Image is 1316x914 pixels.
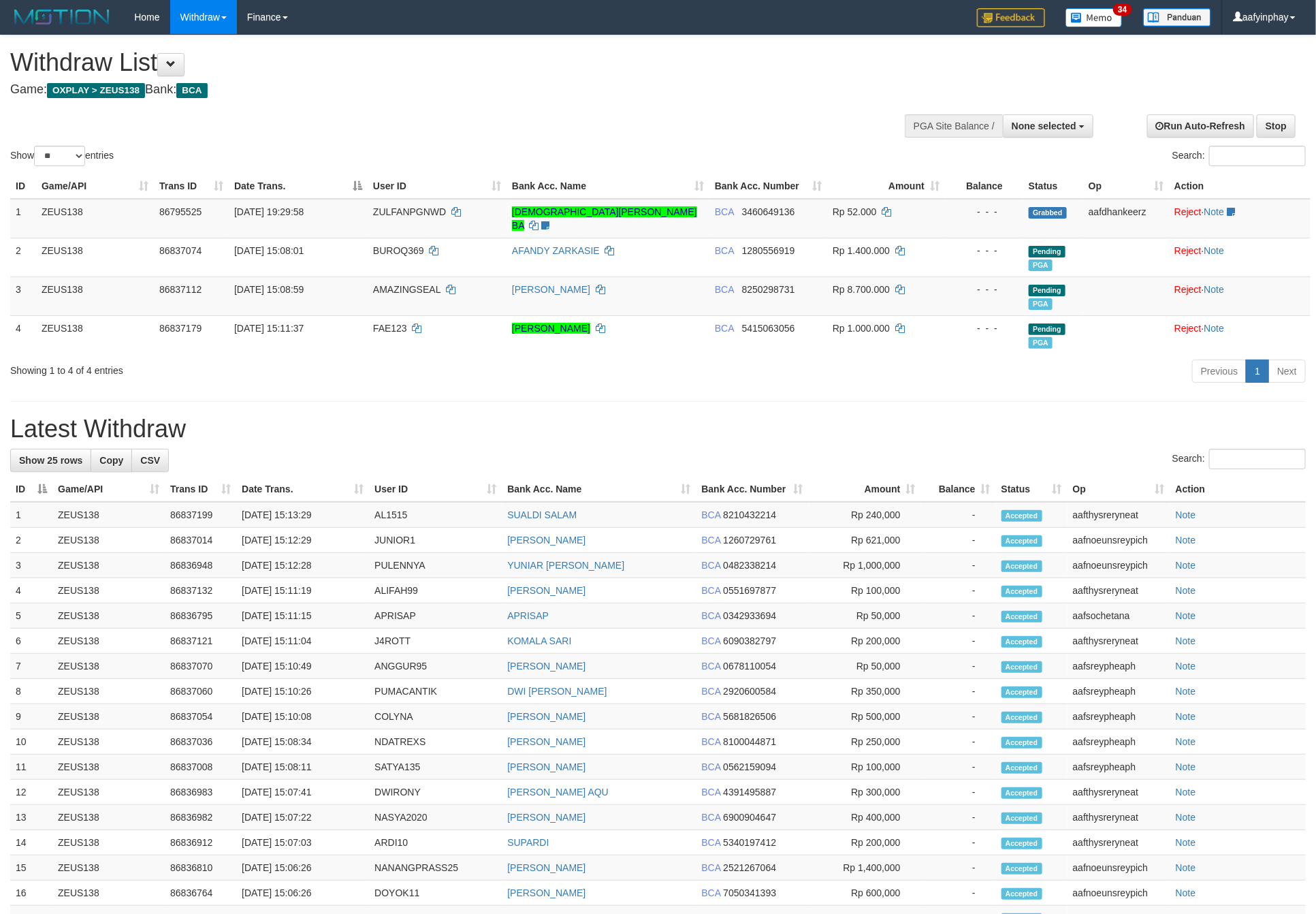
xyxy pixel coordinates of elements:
span: Pending [1029,324,1065,335]
span: Copy 8210432214 to clipboard [723,509,776,520]
span: Accepted [1001,787,1042,799]
span: BUROQ369 [373,245,424,256]
td: 8 [10,679,52,704]
td: PULENNYA [369,553,502,578]
th: Bank Acc. Name: activate to sort column ascending [502,477,696,502]
td: aafsreypheaph [1068,755,1170,780]
td: 86836948 [165,553,236,578]
th: Date Trans.: activate to sort column ascending [236,477,369,502]
td: ZEUS138 [52,578,165,603]
span: Grabbed [1029,207,1067,219]
div: - - - [950,244,1018,257]
td: - [921,755,996,780]
a: SUPARDI [507,837,549,848]
span: [DATE] 15:11:37 [234,323,304,334]
span: Accepted [1001,510,1042,522]
th: Status [1023,174,1083,199]
a: APRISAP [507,610,549,621]
a: Note [1176,686,1196,697]
a: Reject [1174,284,1202,295]
th: Bank Acc. Name: activate to sort column ascending [507,174,709,199]
td: Rp 200,000 [809,629,921,654]
span: 86837112 [159,284,202,295]
span: Show 25 rows [19,455,82,466]
span: Copy 4391495887 to clipboard [723,787,776,798]
td: [DATE] 15:10:08 [236,704,369,729]
th: Trans ID: activate to sort column ascending [154,174,229,199]
th: Action [1170,477,1306,502]
td: ZEUS138 [36,315,154,354]
td: 14 [10,830,52,855]
span: Marked by aafnoeunsreypich [1029,337,1053,349]
td: 11 [10,755,52,780]
a: Reject [1174,245,1202,256]
td: - [921,780,996,805]
td: 86836982 [165,805,236,830]
td: PUMACANTIK [369,679,502,704]
a: Run Auto-Refresh [1147,114,1254,138]
a: [PERSON_NAME] [507,711,585,722]
td: aafsreypheaph [1068,654,1170,679]
td: aafnoeunsreypich [1068,553,1170,578]
a: [PERSON_NAME] [507,761,585,772]
td: 86837014 [165,528,236,553]
td: - [921,805,996,830]
td: ZEUS138 [52,805,165,830]
th: Bank Acc. Number: activate to sort column ascending [696,477,808,502]
td: 3 [10,553,52,578]
span: Copy [99,455,123,466]
span: 86837074 [159,245,202,256]
td: Rp 250,000 [809,729,921,755]
span: Rp 8.700.000 [833,284,890,295]
td: 86837054 [165,704,236,729]
th: Amount: activate to sort column ascending [827,174,945,199]
span: BCA [715,206,734,217]
span: Marked by aafnoeunsreypich [1029,298,1053,310]
td: · [1169,315,1311,354]
span: Copy 3460649136 to clipboard [742,206,795,217]
td: 86837132 [165,578,236,603]
td: ZEUS138 [52,704,165,729]
span: 86795525 [159,206,202,217]
td: 10 [10,729,52,755]
td: Rp 50,000 [809,654,921,679]
td: 4 [10,315,36,354]
a: Reject [1174,206,1202,217]
td: 86837060 [165,679,236,704]
td: [DATE] 15:11:15 [236,603,369,629]
a: Stop [1257,114,1296,138]
a: [PERSON_NAME] [512,323,590,334]
td: [DATE] 15:08:11 [236,755,369,780]
span: ZULFANPGNWD [373,206,446,217]
td: [DATE] 15:07:22 [236,805,369,830]
td: ZEUS138 [52,729,165,755]
td: ZEUS138 [52,603,165,629]
th: Op: activate to sort column ascending [1083,174,1169,199]
td: ZEUS138 [52,755,165,780]
button: None selected [1003,114,1093,138]
span: Copy 0482338214 to clipboard [723,560,776,571]
td: [DATE] 15:07:03 [236,830,369,855]
a: 1 [1246,360,1269,383]
label: Search: [1172,449,1306,469]
td: aafdhankeerz [1083,199,1169,238]
a: Note [1204,284,1225,295]
td: ZEUS138 [52,654,165,679]
span: Pending [1029,285,1065,296]
td: aafthysreryneat [1068,502,1170,528]
td: APRISAP [369,603,502,629]
td: 86837008 [165,755,236,780]
td: Rp 240,000 [809,502,921,528]
td: Rp 621,000 [809,528,921,553]
span: 34 [1113,3,1132,16]
th: ID: activate to sort column descending [10,477,52,502]
span: Accepted [1001,687,1042,698]
a: Note [1176,862,1196,873]
td: JUNIOR1 [369,528,502,553]
td: NASYA2020 [369,805,502,830]
th: User ID: activate to sort column ascending [368,174,507,199]
span: BCA [701,812,720,823]
td: 86837070 [165,654,236,679]
td: 86837121 [165,629,236,654]
td: DWIRONY [369,780,502,805]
